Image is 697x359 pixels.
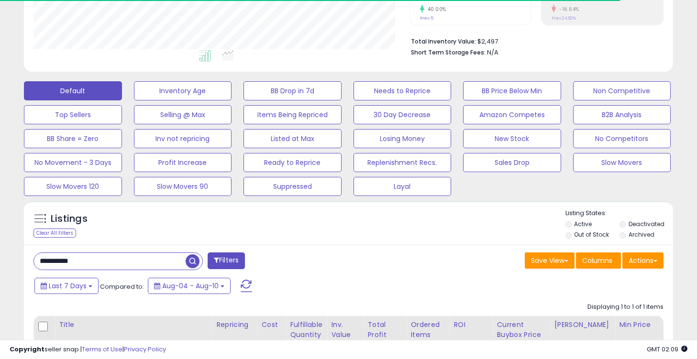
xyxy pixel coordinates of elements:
a: Privacy Policy [124,345,166,354]
span: Last 7 Days [49,281,87,291]
button: Inventory Age [134,81,232,100]
button: Default [24,81,122,100]
button: Ready to Reprice [243,153,342,172]
li: $2,497 [411,35,656,46]
button: B2B Analysis [573,105,671,124]
div: Title [59,320,208,330]
button: Selling @ Max [134,105,232,124]
div: Total Profit [367,320,402,340]
button: Columns [576,252,621,269]
button: Replenishment Recs. [354,153,452,172]
b: Total Inventory Value: [411,37,476,45]
label: Archived [629,230,654,239]
button: Layal [354,177,452,196]
span: Columns [582,256,612,265]
button: Listed at Max [243,129,342,148]
small: 40.00% [424,6,446,13]
button: Save View [525,252,575,269]
span: Aug-04 - Aug-10 [162,281,219,291]
h5: Listings [51,212,88,226]
button: Amazon Competes [463,105,561,124]
small: Prev: 5 [420,15,433,21]
strong: Copyright [10,345,44,354]
div: Min Price [619,320,668,330]
div: Displaying 1 to 1 of 1 items [587,303,664,312]
div: Repricing [216,320,253,330]
label: Active [574,220,592,228]
button: BB Share = Zero [24,129,122,148]
button: 30 Day Decrease [354,105,452,124]
button: Sales Drop [463,153,561,172]
button: No Competitors [573,129,671,148]
small: -16.64% [556,6,579,13]
label: Out of Stock [574,230,609,239]
a: Terms of Use [82,345,122,354]
div: ROI [454,320,488,330]
button: Slow Movers 90 [134,177,232,196]
button: Slow Movers 120 [24,177,122,196]
button: Last 7 Days [34,278,99,294]
button: Aug-04 - Aug-10 [148,278,231,294]
button: No Movement - 3 Days [24,153,122,172]
button: Suppressed [243,177,342,196]
label: Deactivated [629,220,664,228]
div: Current Buybox Price [497,320,546,340]
button: BB Price Below Min [463,81,561,100]
span: 2025-08-18 02:09 GMT [647,345,687,354]
button: Top Sellers [24,105,122,124]
button: Profit Increase [134,153,232,172]
div: seller snap | | [10,345,166,354]
div: [PERSON_NAME] [554,320,611,330]
button: Needs to Reprice [354,81,452,100]
p: Listing States: [565,209,673,218]
button: Inv not repricing [134,129,232,148]
button: Items Being Repriced [243,105,342,124]
button: Actions [622,252,664,269]
b: Short Term Storage Fees: [411,48,486,56]
div: Ordered Items [410,320,445,340]
span: N/A [487,48,498,57]
div: Fulfillable Quantity [290,320,323,340]
div: Cost [261,320,282,330]
div: Clear All Filters [33,228,76,238]
button: Slow Movers [573,153,671,172]
span: Compared to: [100,282,144,291]
button: Non Competitive [573,81,671,100]
button: New Stock [463,129,561,148]
small: Prev: 24.82% [552,15,576,21]
button: BB Drop in 7d [243,81,342,100]
button: Filters [208,252,245,269]
div: Inv. value [331,320,359,340]
button: Losing Money [354,129,452,148]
